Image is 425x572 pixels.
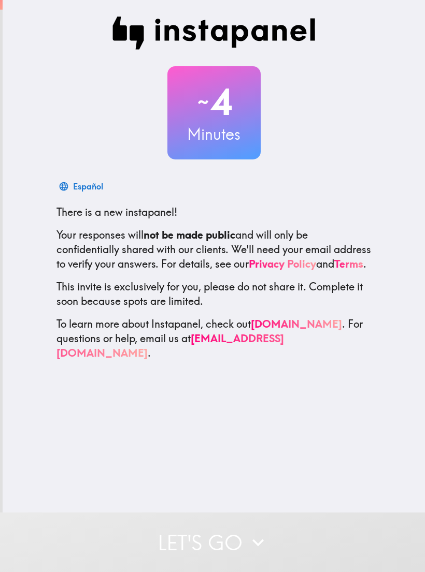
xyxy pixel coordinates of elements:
[56,317,372,360] p: To learn more about Instapanel, check out . For questions or help, email us at .
[334,257,363,270] a: Terms
[56,280,372,309] p: This invite is exclusively for you, please do not share it. Complete it soon because spots are li...
[249,257,316,270] a: Privacy Policy
[56,206,177,218] span: There is a new instapanel!
[73,179,103,194] div: Español
[144,228,235,241] b: not be made public
[56,176,107,197] button: Español
[251,317,342,330] a: [DOMAIN_NAME]
[56,228,372,271] p: Your responses will and will only be confidentially shared with our clients. We'll need your emai...
[112,17,316,50] img: Instapanel
[167,123,261,145] h3: Minutes
[56,332,284,359] a: [EMAIL_ADDRESS][DOMAIN_NAME]
[196,86,210,118] span: ~
[167,81,261,123] h2: 4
